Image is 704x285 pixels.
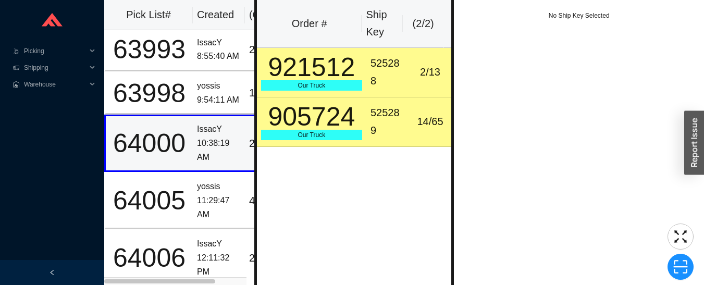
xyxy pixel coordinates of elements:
[24,43,87,59] span: Picking
[249,41,281,58] div: 2 / 2
[261,104,362,130] div: 905724
[454,10,704,21] div: No Ship Key Selected
[197,180,241,194] div: yossis
[249,192,281,209] div: 4 / 4
[370,104,405,139] div: 525289
[197,251,241,279] div: 12:11:32 PM
[197,93,241,107] div: 9:54:11 AM
[197,122,241,137] div: IssacY
[261,130,362,140] div: Our Truck
[668,254,694,280] button: scan
[110,245,189,271] div: 64006
[49,269,55,276] span: left
[197,194,241,221] div: 11:29:47 AM
[110,130,189,156] div: 64000
[249,135,281,152] div: 2 / 2
[668,224,694,250] button: fullscreen
[197,137,241,164] div: 10:38:19 AM
[668,229,693,244] span: fullscreen
[413,64,448,81] div: 2 / 13
[110,36,189,63] div: 63993
[197,79,241,93] div: yossis
[24,59,87,76] span: Shipping
[110,80,189,106] div: 63998
[249,250,281,267] div: 26 / 26
[413,113,448,130] div: 14 / 65
[197,49,241,64] div: 8:55:40 AM
[24,76,87,93] span: Warehouse
[197,237,241,251] div: IssacY
[407,15,439,32] div: ( 2 / 2 )
[261,80,362,91] div: Our Truck
[370,55,405,90] div: 525288
[261,54,362,80] div: 921512
[668,259,693,275] span: scan
[197,36,241,50] div: IssacY
[249,84,281,102] div: 10 / 10
[110,188,189,214] div: 64005
[249,6,282,23] div: ( 6 )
